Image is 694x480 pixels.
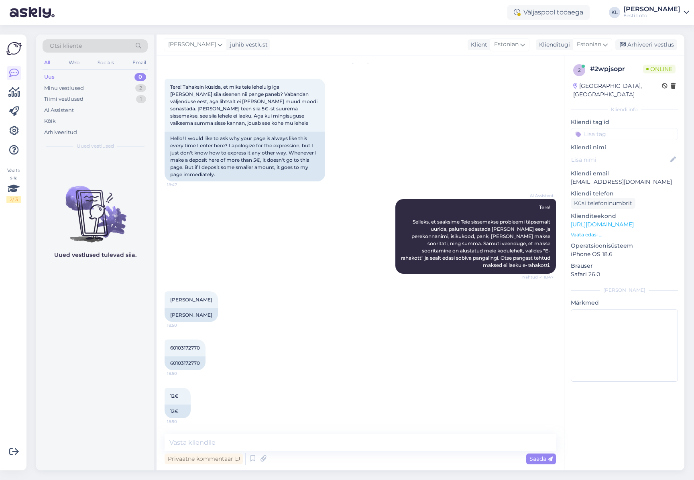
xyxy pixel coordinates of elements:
[165,356,206,370] div: 60103172770
[571,212,678,220] p: Klienditeekond
[170,345,200,351] span: 60103172770
[571,221,634,228] a: [URL][DOMAIN_NAME]
[571,231,678,238] p: Vaata edasi ...
[609,7,620,18] div: KL
[507,5,590,20] div: Väljaspool tööaega
[44,95,83,103] div: Tiimi vestlused
[571,106,678,113] div: Kliendi info
[54,251,136,259] p: Uued vestlused tulevad siia.
[615,39,677,50] div: Arhiveeri vestlus
[136,95,146,103] div: 1
[44,128,77,136] div: Arhiveeritud
[43,57,52,68] div: All
[536,41,570,49] div: Klienditugi
[494,40,519,49] span: Estonian
[6,167,21,203] div: Vaata siia
[170,84,319,126] span: Tere! Tahaksin küsida, et miks teie lehelulg iga [PERSON_NAME] siia sisenen nii pange paneb? Vaba...
[167,182,197,188] span: 18:47
[571,242,678,250] p: Operatsioonisüsteem
[77,142,114,150] span: Uued vestlused
[401,204,552,268] span: Tere! Selleks, et saaksime Teie sissemakse probleemi täpsemalt uurida, palume edastada [PERSON_NA...
[165,132,325,181] div: Hello! I would like to ask why your page is always like this every time I enter here? I apologize...
[50,42,82,50] span: Otsi kliente
[571,155,669,164] input: Lisa nimi
[6,41,22,56] img: Askly Logo
[165,308,218,322] div: [PERSON_NAME]
[522,274,554,280] span: Nähtud ✓ 18:47
[643,65,676,73] span: Online
[571,250,678,258] p: iPhone OS 18.6
[523,193,554,199] span: AI Assistent
[468,41,487,49] div: Klient
[578,67,581,73] span: 2
[571,299,678,307] p: Märkmed
[623,6,680,12] div: [PERSON_NAME]
[623,12,680,19] div: Eesti Loto
[96,57,116,68] div: Socials
[165,454,243,464] div: Privaatne kommentaar
[44,117,56,125] div: Kõik
[165,405,191,418] div: 12€
[170,297,212,303] span: [PERSON_NAME]
[227,41,268,49] div: juhib vestlust
[167,322,197,328] span: 18:50
[167,370,197,376] span: 18:50
[571,178,678,186] p: [EMAIL_ADDRESS][DOMAIN_NAME]
[529,455,553,462] span: Saada
[571,143,678,152] p: Kliendi nimi
[168,40,216,49] span: [PERSON_NAME]
[167,419,197,425] span: 18:50
[135,84,146,92] div: 2
[571,262,678,270] p: Brauser
[623,6,689,19] a: [PERSON_NAME]Eesti Loto
[571,270,678,279] p: Safari 26.0
[571,128,678,140] input: Lisa tag
[571,118,678,126] p: Kliendi tag'id
[36,171,154,244] img: No chats
[44,84,84,92] div: Minu vestlused
[67,57,81,68] div: Web
[44,106,74,114] div: AI Assistent
[170,393,179,399] span: 12€
[571,198,635,209] div: Küsi telefoninumbrit
[6,196,21,203] div: 2 / 3
[573,82,662,99] div: [GEOGRAPHIC_DATA], [GEOGRAPHIC_DATA]
[590,64,643,74] div: # 2wpjsopr
[571,169,678,178] p: Kliendi email
[571,287,678,294] div: [PERSON_NAME]
[577,40,601,49] span: Estonian
[571,189,678,198] p: Kliendi telefon
[134,73,146,81] div: 0
[131,57,148,68] div: Email
[44,73,55,81] div: Uus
